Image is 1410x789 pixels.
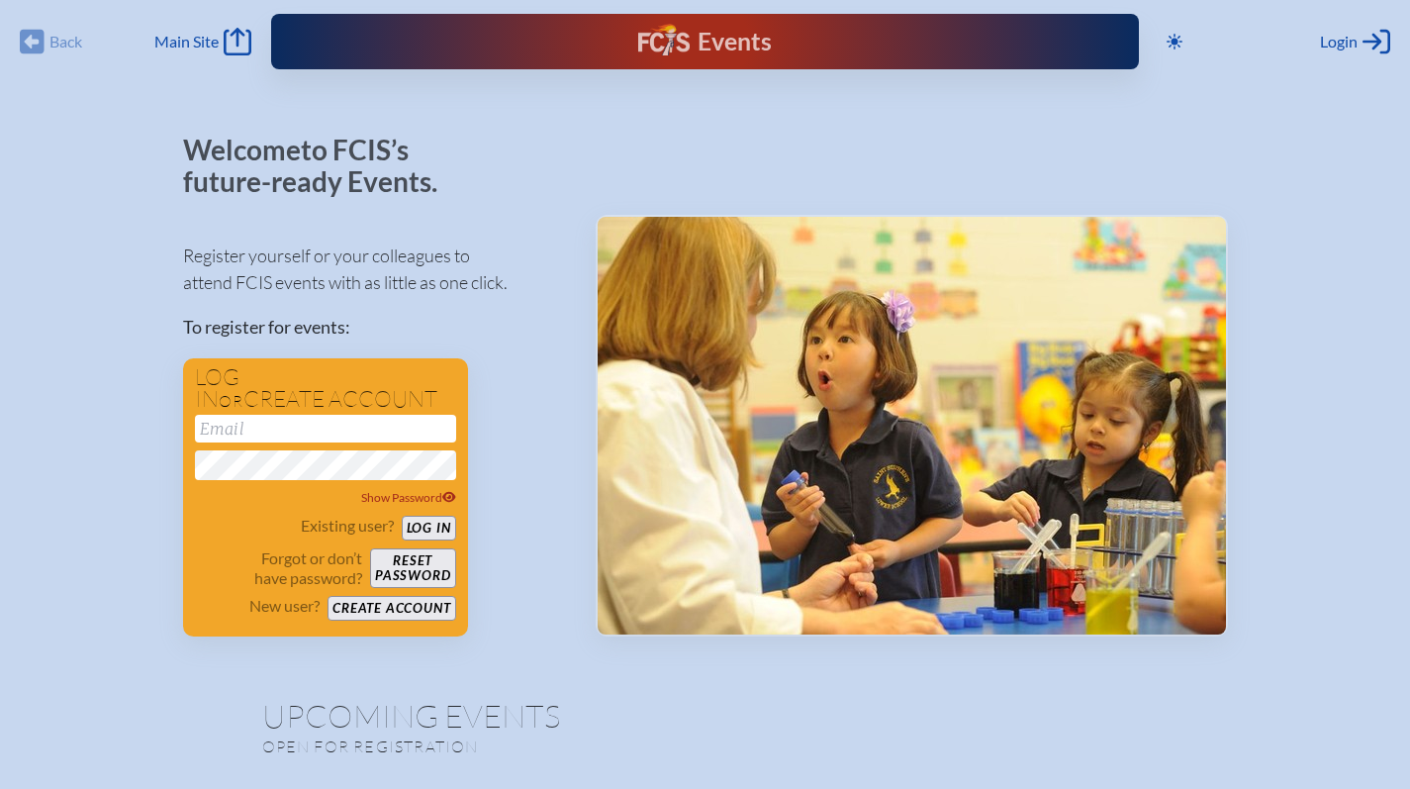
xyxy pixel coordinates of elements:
[402,516,456,541] button: Log in
[301,516,394,536] p: Existing user?
[154,28,251,55] a: Main Site
[195,366,456,411] h1: Log in create account
[1320,32,1358,51] span: Login
[154,32,219,51] span: Main Site
[249,596,320,616] p: New user?
[519,24,890,59] div: FCIS Events — Future ready
[328,596,455,621] button: Create account
[361,490,456,505] span: Show Password
[262,700,1149,732] h1: Upcoming Events
[195,548,363,588] p: Forgot or don’t have password?
[219,391,243,411] span: or
[598,217,1226,635] img: Events
[183,135,460,197] p: Welcome to FCIS’s future-ready Events.
[262,737,785,756] p: Open for registration
[195,415,456,443] input: Email
[370,548,455,588] button: Resetpassword
[183,314,564,341] p: To register for events:
[183,243,564,296] p: Register yourself or your colleagues to attend FCIS events with as little as one click.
